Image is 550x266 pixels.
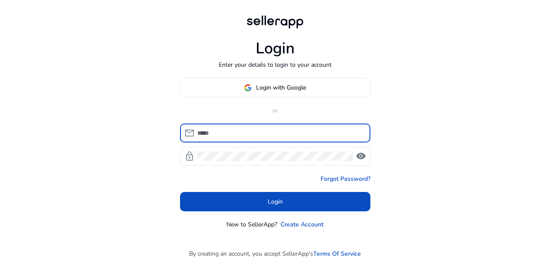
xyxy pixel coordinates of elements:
span: Login [268,197,283,206]
button: Login [180,192,370,211]
h1: Login [256,39,295,58]
a: Create Account [281,220,324,229]
img: google-logo.svg [244,84,252,92]
a: Forgot Password? [321,174,370,183]
span: Login with Google [256,83,306,92]
p: or [180,106,370,115]
p: Enter your details to login to your account [219,60,332,69]
span: visibility [356,151,366,161]
span: lock [184,151,195,161]
p: New to SellerApp? [226,220,277,229]
span: mail [184,128,195,138]
button: Login with Google [180,78,370,97]
a: Terms Of Service [313,249,361,258]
